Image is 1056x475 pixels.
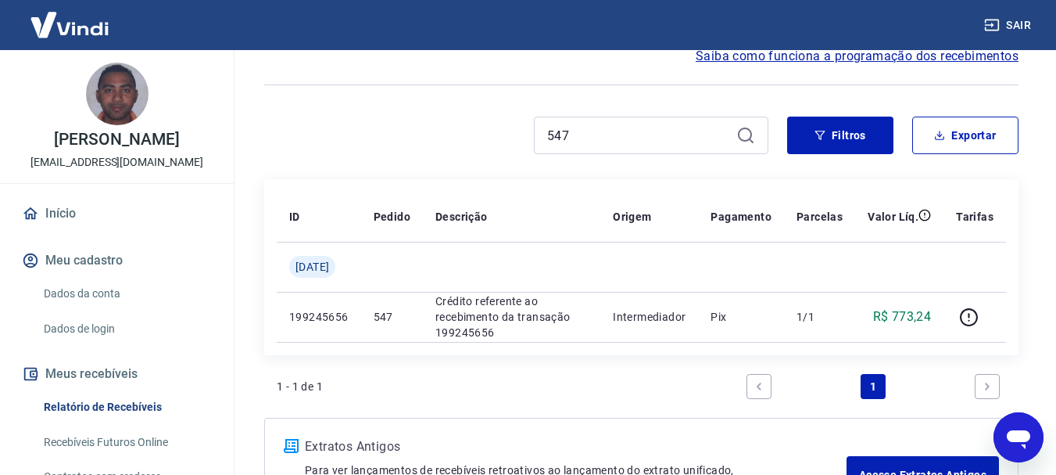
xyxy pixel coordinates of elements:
button: Filtros [787,117,893,154]
img: Vindi [19,1,120,49]
p: Intermediador [613,309,686,325]
a: Next page [975,374,1000,399]
p: Pedido [374,209,410,225]
ul: Pagination [740,368,1006,405]
a: Page 1 is your current page [861,374,886,399]
img: ícone [284,439,299,453]
iframe: Botão para abrir a janela de mensagens [993,412,1043,462]
a: Previous page [746,374,771,399]
a: Dados da conta [38,278,215,310]
a: Relatório de Recebíveis [38,391,215,423]
a: Dados de login [38,313,215,345]
p: Origem [613,209,651,225]
button: Sair [981,11,1037,40]
button: Meu cadastro [19,243,215,278]
p: Crédito referente ao recebimento da transação 199245656 [435,293,588,340]
p: Descrição [435,209,488,225]
p: [PERSON_NAME] [54,131,179,148]
p: 1 - 1 de 1 [277,379,323,394]
p: ID [289,209,300,225]
a: Saiba como funciona a programação dos recebimentos [696,47,1018,66]
p: R$ 773,24 [873,308,932,326]
p: Tarifas [956,209,993,225]
p: [EMAIL_ADDRESS][DOMAIN_NAME] [30,154,203,171]
button: Exportar [912,117,1018,154]
button: Meus recebíveis [19,357,215,391]
p: Parcelas [796,209,843,225]
img: b364baf0-585a-4717-963f-4c6cdffdd737.jpeg [86,63,149,125]
p: 547 [374,309,410,325]
span: [DATE] [295,259,329,275]
p: Valor Líq. [868,209,918,225]
p: Extratos Antigos [305,437,847,456]
p: Pagamento [711,209,771,225]
p: 1/1 [796,309,843,325]
a: Início [19,196,215,231]
p: Pix [711,309,771,325]
a: Recebíveis Futuros Online [38,426,215,459]
p: 199245656 [289,309,349,325]
input: Busque pelo número do pedido [547,124,730,147]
